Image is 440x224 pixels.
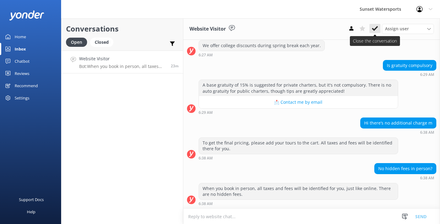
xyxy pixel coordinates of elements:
[199,202,213,206] strong: 6:38 AM
[199,201,398,206] div: Sep 09 2025 06:38pm (UTC -05:00) America/Cancun
[19,193,44,206] div: Support Docs
[199,53,213,57] strong: 6:27 AM
[375,163,436,174] div: No hidden fees in person?
[171,63,178,69] span: Sep 09 2025 06:38pm (UTC -05:00) America/Cancun
[15,92,29,104] div: Settings
[15,43,26,55] div: Inbox
[66,38,87,47] div: Open
[374,176,436,180] div: Sep 09 2025 06:38pm (UTC -05:00) America/Cancun
[420,176,434,180] strong: 6:38 AM
[199,40,324,51] div: We offer college discounts during spring break each year.
[61,50,183,73] a: Website VisitorBot:When you book in person, all taxes and fees will be identified for you, just l...
[79,55,166,62] h4: Website Visitor
[90,39,116,45] a: Closed
[90,38,113,47] div: Closed
[199,96,398,108] button: 📩 Contact me by email
[199,156,398,160] div: Sep 09 2025 06:38pm (UTC -05:00) America/Cancun
[383,60,436,71] div: Is gratuity compulsory
[361,118,436,128] div: Hi there’s no additional charge m
[199,110,398,114] div: Sep 09 2025 06:29pm (UTC -05:00) America/Cancun
[383,72,436,77] div: Sep 09 2025 06:29pm (UTC -05:00) America/Cancun
[360,130,436,134] div: Sep 09 2025 06:38pm (UTC -05:00) America/Cancun
[79,64,166,69] p: Bot: When you book in person, all taxes and fees will be identified for you, just like online. Th...
[382,24,434,34] div: Assign User
[15,55,30,67] div: Chatbot
[27,206,35,218] div: Help
[66,23,178,35] h2: Conversations
[199,53,325,57] div: Sep 09 2025 06:27pm (UTC -05:00) America/Cancun
[199,183,398,200] div: When you book in person, all taxes and fees will be identified for you, just like online. There a...
[15,67,29,80] div: Reviews
[199,138,398,154] div: To get the final pricing, please add your tours to the cart. All taxes and fees will be identifie...
[199,111,213,114] strong: 6:29 AM
[9,10,44,21] img: yonder-white-logo.png
[199,80,398,96] div: A base gratuity of 15% is suggested for private charters, but it's not compulsory. There is no au...
[189,25,226,33] h3: Website Visitor
[66,39,90,45] a: Open
[199,156,213,160] strong: 6:38 AM
[385,25,409,32] span: Assign user
[420,131,434,134] strong: 6:38 AM
[420,73,434,77] strong: 6:29 AM
[15,31,26,43] div: Home
[15,80,38,92] div: Recommend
